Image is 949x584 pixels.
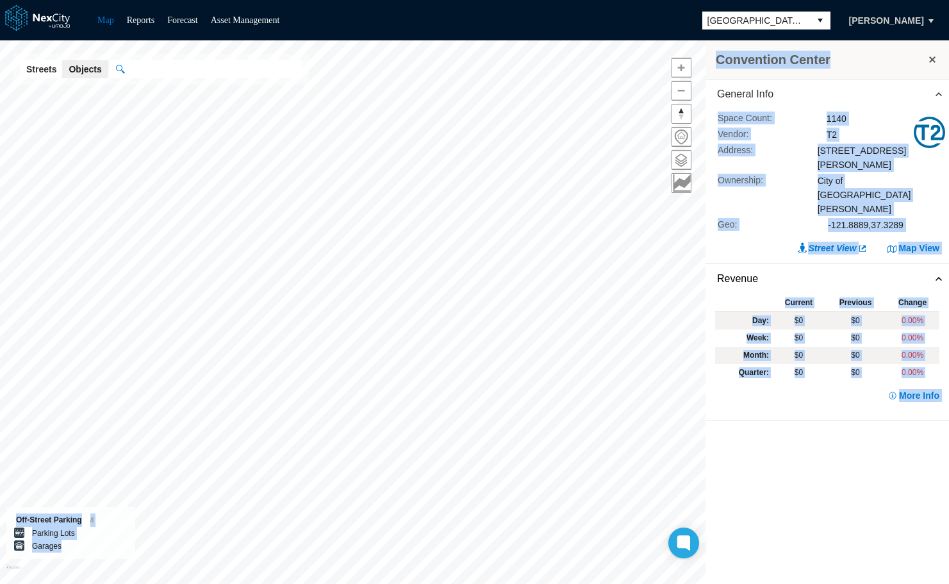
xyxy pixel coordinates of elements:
[828,220,904,230] span: -121.8889 , 37.3289
[818,144,939,172] div: [STREET_ADDRESS][PERSON_NAME]
[887,389,939,402] button: More Info
[718,174,798,216] label: Ownership :
[798,242,868,254] a: Street View
[707,14,805,27] span: [GEOGRAPHIC_DATA][PERSON_NAME]
[772,330,825,347] td: $0
[672,104,691,123] span: Reset bearing to north
[718,218,809,232] label: Geo :
[825,364,886,381] td: $0
[718,144,798,172] label: Address :
[32,527,75,540] label: Parking Lots
[836,10,937,31] button: [PERSON_NAME]
[715,347,772,364] td: Month :
[772,347,825,364] td: $0
[818,174,939,216] div: City of [GEOGRAPHIC_DATA][PERSON_NAME]
[886,312,939,330] td: 0.00 %
[211,15,280,25] a: Asset Management
[825,312,886,330] td: $0
[16,513,126,527] div: Off-Street Parking
[26,63,56,76] span: Streets
[808,242,856,254] span: Street View
[898,242,939,254] span: Map View
[69,63,101,76] span: Objects
[825,330,886,347] td: $0
[90,517,94,524] span: 8
[772,312,825,330] td: $0
[717,272,758,287] span: Revenue
[825,294,886,312] th: Previous
[716,51,926,69] h3: Convention Center
[772,294,825,312] th: Current
[672,81,691,100] span: Zoom out
[827,128,939,142] div: T2
[672,150,691,170] button: Layers management
[715,330,772,347] td: Week :
[6,565,21,580] a: Mapbox homepage
[97,15,114,25] a: Map
[899,389,939,402] span: More Info
[810,12,830,29] button: select
[672,58,691,77] span: Zoom in
[32,540,62,553] label: Garages
[886,330,939,347] td: 0.00 %
[849,14,924,27] span: [PERSON_NAME]
[715,312,772,330] td: Day :
[672,127,691,147] button: Home
[715,364,772,381] td: Quarter :
[672,58,691,78] button: Zoom in
[825,347,886,364] td: $0
[772,364,825,381] td: $0
[887,242,939,254] button: Map View
[62,60,108,78] button: Objects
[718,112,807,126] label: Space Count :
[127,15,155,25] a: Reports
[886,347,939,364] td: 0.00 %
[886,364,939,381] td: 0.00 %
[167,15,197,25] a: Forecast
[672,173,691,193] button: Key metrics
[718,128,807,142] label: Vendor :
[672,81,691,101] button: Zoom out
[20,60,63,78] button: Streets
[672,104,691,124] button: Reset bearing to north
[886,294,939,312] th: Change
[827,112,939,126] div: 1140
[717,87,773,102] span: General Info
